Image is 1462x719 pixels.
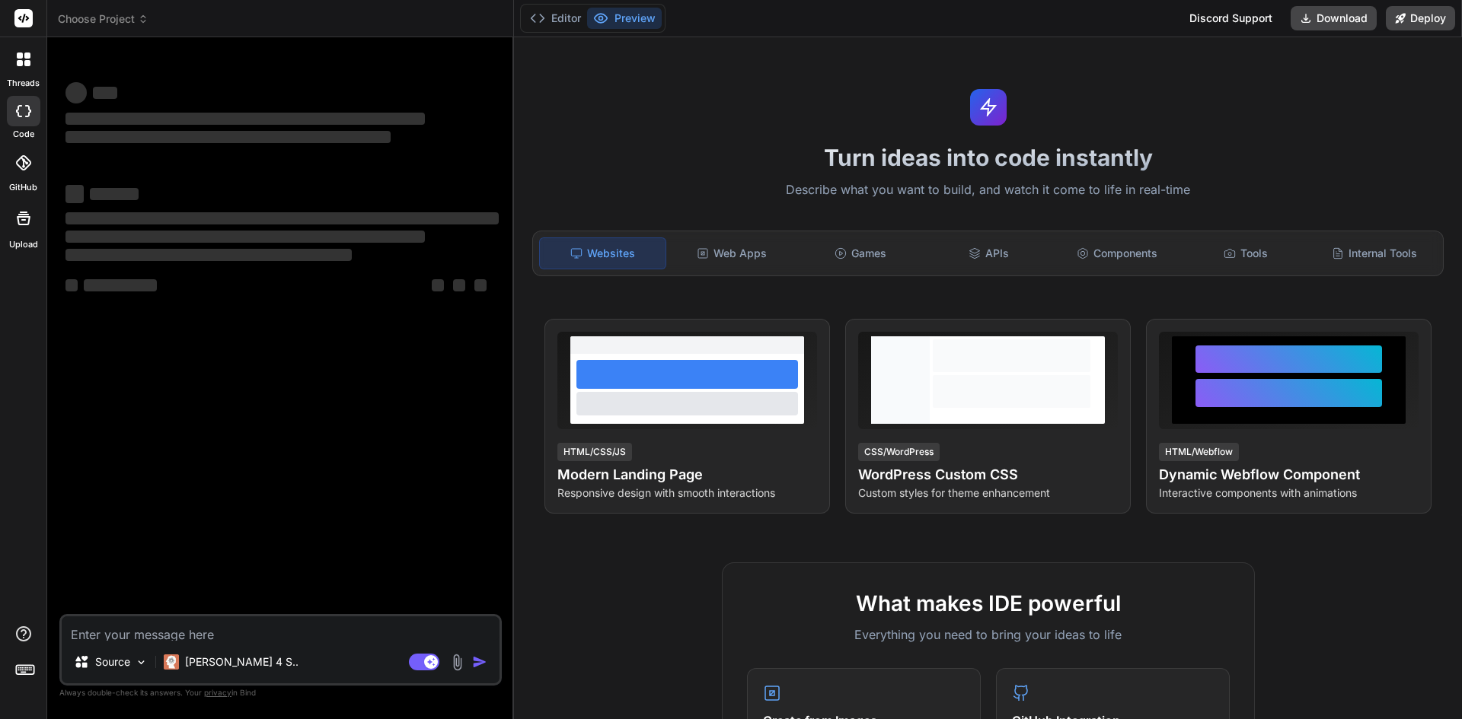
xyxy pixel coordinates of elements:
[65,249,352,261] span: ‌
[1159,464,1419,485] h4: Dynamic Webflow Component
[523,180,1453,200] p: Describe what you want to build, and watch it come to life in real-time
[1159,485,1419,501] p: Interactive components with animations
[185,654,298,670] p: [PERSON_NAME] 4 S..
[9,181,37,194] label: GitHub
[58,11,148,27] span: Choose Project
[164,654,179,670] img: Claude 4 Sonnet
[13,128,34,141] label: code
[59,686,502,700] p: Always double-check its answers. Your in Bind
[432,279,444,291] span: ‌
[1055,237,1180,269] div: Components
[90,188,139,200] span: ‌
[9,238,38,251] label: Upload
[524,8,587,29] button: Editor
[7,77,40,90] label: threads
[65,185,84,203] span: ‌
[65,279,78,291] span: ‌
[557,443,632,461] div: HTML/CSS/JS
[453,279,465,291] span: ‌
[747,625,1230,644] p: Everything you need to bring your ideas to life
[523,144,1453,171] h1: Turn ideas into code instantly
[557,464,817,485] h4: Modern Landing Page
[1180,6,1282,30] div: Discord Support
[65,82,87,103] span: ‌
[1183,237,1309,269] div: Tools
[1386,6,1455,30] button: Deploy
[472,654,487,670] img: icon
[557,485,817,501] p: Responsive design with smooth interactions
[858,485,1118,501] p: Custom styles for theme enhancement
[1311,237,1437,269] div: Internal Tools
[65,131,391,143] span: ‌
[1159,443,1239,461] div: HTML/Webflow
[474,279,487,291] span: ‌
[135,656,148,669] img: Pick Models
[1291,6,1377,30] button: Download
[926,237,1052,269] div: APIs
[448,654,466,671] img: attachment
[858,464,1118,485] h4: WordPress Custom CSS
[84,279,157,291] span: ‌
[95,654,130,670] p: Source
[65,113,425,125] span: ‌
[798,237,924,269] div: Games
[587,8,662,29] button: Preview
[669,237,795,269] div: Web Apps
[747,587,1230,619] h2: What makes IDE powerful
[93,87,117,99] span: ‌
[858,443,940,461] div: CSS/WordPress
[65,212,499,224] span: ‌
[65,231,425,243] span: ‌
[539,237,666,269] div: Websites
[204,688,231,697] span: privacy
